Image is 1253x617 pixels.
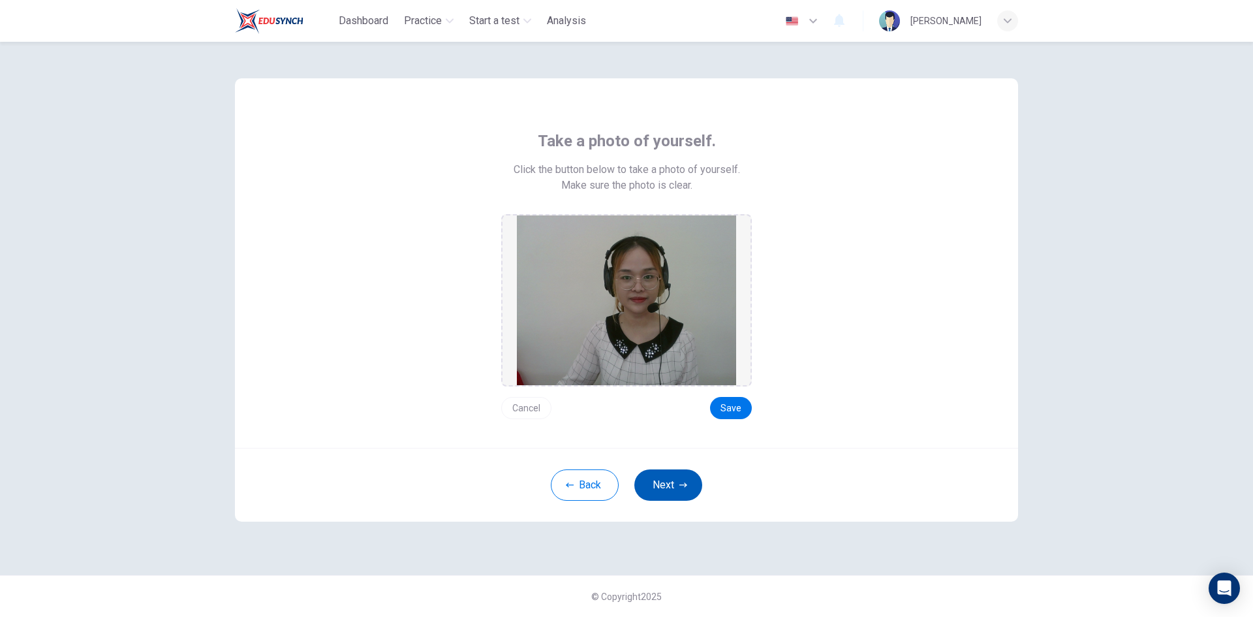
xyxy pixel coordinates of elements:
[517,215,736,385] img: preview screemshot
[333,9,394,33] button: Dashboard
[561,178,692,193] span: Make sure the photo is clear.
[404,13,442,29] span: Practice
[469,13,519,29] span: Start a test
[542,9,591,33] button: Analysis
[591,592,662,602] span: © Copyright 2025
[784,16,800,26] img: en
[551,469,619,501] button: Back
[879,10,900,31] img: Profile picture
[464,9,536,33] button: Start a test
[514,162,740,178] span: Click the button below to take a photo of yourself.
[501,397,551,419] button: Cancel
[547,13,586,29] span: Analysis
[1209,573,1240,604] div: Open Intercom Messenger
[634,469,702,501] button: Next
[910,13,982,29] div: [PERSON_NAME]
[538,131,716,151] span: Take a photo of yourself.
[339,13,388,29] span: Dashboard
[399,9,459,33] button: Practice
[235,8,333,34] a: Train Test logo
[235,8,303,34] img: Train Test logo
[710,397,752,419] button: Save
